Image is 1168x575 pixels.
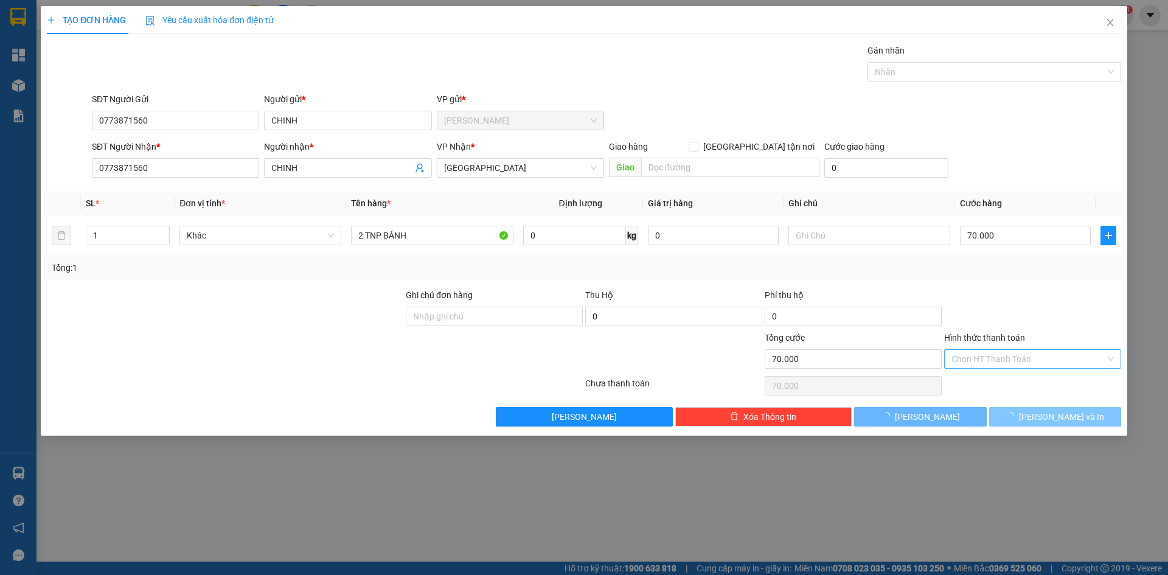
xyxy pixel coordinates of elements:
span: user-add [415,163,425,173]
span: Giá trị hàng [648,198,693,208]
input: Ghi Chú [788,226,950,245]
span: [PERSON_NAME] [895,410,960,423]
div: SĐT Người Gửi [92,92,259,106]
button: [PERSON_NAME] và In [989,407,1121,427]
span: Giao [609,158,641,177]
span: Sài Gòn [444,159,597,177]
div: Chưa thanh toán [584,377,763,398]
span: Đơn vị tính [179,198,225,208]
div: Người gửi [264,92,431,106]
span: loading [881,412,895,420]
span: Xóa Thông tin [743,410,796,423]
label: Hình thức thanh toán [944,333,1025,343]
input: VD: Bàn, Ghế [351,226,513,245]
span: Khác [187,226,334,245]
span: Cước hàng [960,198,1002,208]
span: delete [730,412,739,422]
input: Ghi chú đơn hàng [406,307,583,326]
button: plus [1100,226,1116,245]
div: VP gửi [437,92,604,106]
input: Dọc đường [641,158,819,177]
span: close [1105,18,1115,27]
span: Giao hàng [609,142,648,152]
input: Cước giao hàng [824,158,948,178]
span: plus [47,16,55,24]
span: Định lượng [559,198,602,208]
div: Phí thu hộ [765,288,942,307]
span: Tên hàng [351,198,391,208]
label: Cước giao hàng [824,142,885,152]
div: SĐT Người Nhận [92,140,259,153]
div: Người nhận [264,140,431,153]
button: deleteXóa Thông tin [675,407,852,427]
th: Ghi chú [784,192,955,215]
span: kg [626,226,638,245]
span: TẠO ĐƠN HÀNG [47,15,126,25]
span: plus [1101,231,1116,240]
label: Gán nhãn [867,46,905,55]
input: 0 [648,226,779,245]
span: [PERSON_NAME] và In [1019,410,1104,423]
span: Thu Hộ [585,290,613,300]
span: [PERSON_NAME] [552,410,617,423]
span: Cao Tốc [444,111,597,130]
img: icon [145,16,155,26]
span: [GEOGRAPHIC_DATA] tận nơi [698,140,819,153]
button: [PERSON_NAME] [854,407,986,427]
span: SL [86,198,96,208]
span: Tổng cước [765,333,805,343]
span: VP Nhận [437,142,471,152]
label: Ghi chú đơn hàng [406,290,473,300]
span: loading [1006,412,1019,420]
button: [PERSON_NAME] [496,407,673,427]
span: Yêu cầu xuất hóa đơn điện tử [145,15,274,25]
button: delete [52,226,71,245]
div: Tổng: 1 [52,261,451,274]
button: Close [1093,6,1127,40]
